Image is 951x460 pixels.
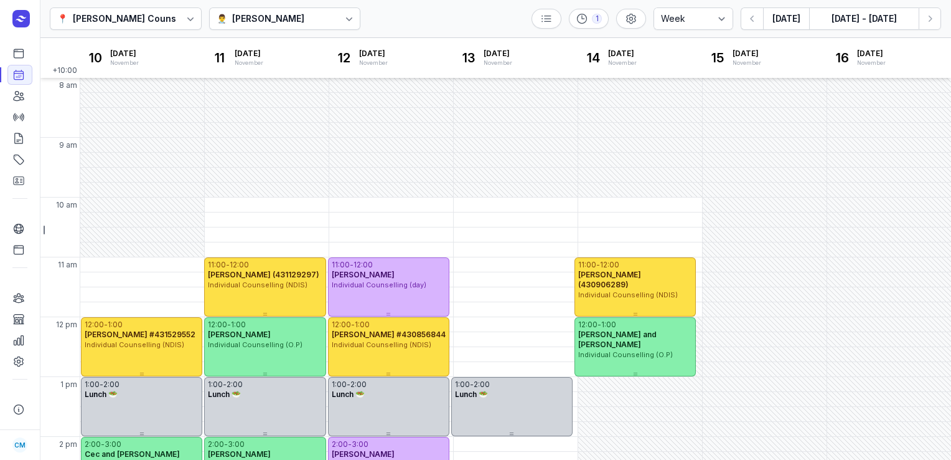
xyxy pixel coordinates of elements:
div: [PERSON_NAME] Counselling [73,11,200,26]
div: 3:00 [105,439,121,449]
span: 1 pm [60,380,77,390]
div: November [484,59,512,67]
div: 10 [85,48,105,68]
span: [DATE] [608,49,637,59]
div: 3:00 [352,439,368,449]
div: 1:00 [85,380,100,390]
div: 2:00 [332,439,348,449]
span: [PERSON_NAME] and [PERSON_NAME] [578,330,657,349]
div: 1:00 [455,380,470,390]
span: 9 am [59,140,77,150]
span: 12 pm [56,320,77,330]
span: [PERSON_NAME] [208,449,271,459]
div: 12:00 [230,260,249,270]
span: Lunch 🥗 [332,390,365,399]
div: 2:00 [103,380,119,390]
div: 13 [459,48,479,68]
div: - [597,320,601,330]
div: 11:00 [208,260,226,270]
span: [PERSON_NAME] [332,270,395,279]
div: November [733,59,761,67]
div: - [350,260,354,270]
span: [DATE] [235,49,263,59]
div: 11 [210,48,230,68]
div: November [359,59,388,67]
span: 2 pm [59,439,77,449]
span: Individual Counselling (NDIS) [332,340,431,349]
span: 10 am [56,200,77,210]
div: 12:00 [332,320,351,330]
div: - [224,439,228,449]
span: +10:00 [52,65,80,78]
div: 2:00 [350,380,367,390]
div: - [226,260,230,270]
span: [PERSON_NAME] #430856844 [332,330,446,339]
div: November [608,59,637,67]
span: Individual Counselling (O.P) [578,350,673,359]
div: 1 [592,14,602,24]
div: 12 [334,48,354,68]
div: 2:00 [227,380,243,390]
div: - [596,260,600,270]
span: Cec and [PERSON_NAME] [85,449,180,459]
div: 1:00 [208,380,223,390]
span: [PERSON_NAME] #431529552 [85,330,195,339]
span: [DATE] [110,49,139,59]
span: [PERSON_NAME] [208,330,271,339]
span: 8 am [59,80,77,90]
div: 15 [708,48,728,68]
div: - [101,439,105,449]
div: - [104,320,108,330]
div: 1:00 [332,380,347,390]
div: 12:00 [578,320,597,330]
div: 1:00 [601,320,616,330]
div: November [857,59,886,67]
div: November [110,59,139,67]
span: CM [14,438,26,453]
div: - [227,320,231,330]
div: [PERSON_NAME] [232,11,304,26]
div: 12:00 [354,260,373,270]
div: 11:00 [578,260,596,270]
span: Individual Counselling (O.P) [208,340,302,349]
div: 👨‍⚕️ [217,11,227,26]
div: 📍 [57,11,68,26]
button: [DATE] [763,7,809,30]
div: 16 [832,48,852,68]
span: [DATE] [484,49,512,59]
div: 1:00 [231,320,246,330]
div: - [100,380,103,390]
span: Individual Counselling (NDIS) [208,280,307,289]
div: 1:00 [355,320,370,330]
div: 1:00 [108,320,123,330]
div: 14 [583,48,603,68]
div: - [470,380,474,390]
div: 12:00 [600,260,619,270]
div: 2:00 [208,439,224,449]
span: Lunch 🥗 [455,390,488,399]
span: Lunch 🥗 [85,390,118,399]
span: [PERSON_NAME] [332,449,395,459]
span: Individual Counselling (NDIS) [85,340,184,349]
span: [DATE] [359,49,388,59]
div: 2:00 [474,380,490,390]
span: [DATE] [733,49,761,59]
div: - [347,380,350,390]
div: 12:00 [208,320,227,330]
div: - [348,439,352,449]
div: 12:00 [85,320,104,330]
span: [PERSON_NAME] (430906289) [578,270,641,289]
div: November [235,59,263,67]
span: [PERSON_NAME] (431129297) [208,270,319,279]
span: Lunch 🥗 [208,390,241,399]
div: 2:00 [85,439,101,449]
div: - [223,380,227,390]
span: Individual Counselling (day) [332,280,426,289]
div: - [351,320,355,330]
span: 11 am [58,260,77,270]
button: [DATE] - [DATE] [809,7,919,30]
div: 11:00 [332,260,350,270]
span: [DATE] [857,49,886,59]
span: Individual Counselling (NDIS) [578,290,678,299]
div: 3:00 [228,439,245,449]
